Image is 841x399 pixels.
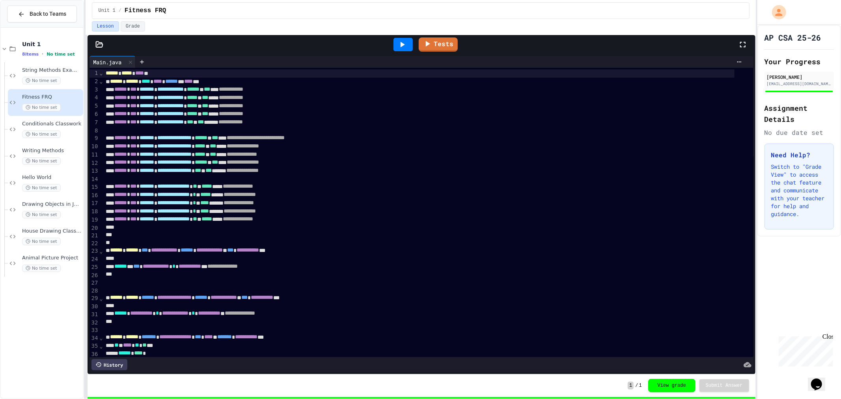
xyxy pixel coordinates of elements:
[90,272,99,280] div: 26
[22,201,82,208] span: Drawing Objects in Java - HW Playposit Code
[47,52,75,57] span: No time set
[90,263,99,272] div: 25
[764,3,788,21] div: My Account
[90,56,136,68] div: Main.java
[22,238,61,245] span: No time set
[99,248,103,254] span: Fold line
[90,334,99,343] div: 34
[699,379,749,392] button: Submit Answer
[99,78,103,84] span: Fold line
[90,311,99,319] div: 31
[90,199,99,208] div: 17
[90,255,99,263] div: 24
[90,58,126,66] div: Main.java
[90,159,99,168] div: 12
[90,119,99,127] div: 7
[90,102,99,110] div: 5
[22,147,82,154] span: Writing Methods
[90,342,99,351] div: 35
[767,73,832,80] div: [PERSON_NAME]
[90,216,99,224] div: 19
[90,86,99,94] div: 3
[90,287,99,295] div: 28
[90,303,99,311] div: 30
[22,184,61,192] span: No time set
[771,163,828,218] p: Switch to "Grade View" to access the chat feature and communicate with your teacher for help and ...
[90,183,99,192] div: 15
[90,224,99,232] div: 20
[90,192,99,200] div: 16
[22,157,61,165] span: No time set
[639,382,642,389] span: 1
[90,78,99,86] div: 2
[765,103,834,125] h2: Assignment Details
[90,110,99,119] div: 6
[22,94,82,101] span: Fitness FRQ
[90,208,99,216] div: 18
[125,6,166,15] span: Fitness FRQ
[648,379,696,392] button: View grade
[776,333,833,367] iframe: chat widget
[22,255,82,261] span: Animal Picture Project
[22,41,82,48] span: Unit 1
[765,56,834,67] h2: Your Progress
[99,295,103,302] span: Fold line
[90,69,99,78] div: 1
[90,326,99,334] div: 33
[90,143,99,151] div: 10
[90,127,99,135] div: 8
[808,367,833,391] iframe: chat widget
[30,10,66,18] span: Back to Teams
[22,211,61,218] span: No time set
[119,7,121,14] span: /
[92,21,119,32] button: Lesson
[90,232,99,240] div: 21
[706,382,743,389] span: Submit Answer
[3,3,54,50] div: Chat with us now!Close
[90,279,99,287] div: 27
[22,174,82,181] span: Hello World
[90,94,99,102] div: 4
[99,7,116,14] span: Unit 1
[90,319,99,327] div: 32
[22,104,61,111] span: No time set
[121,21,145,32] button: Grade
[99,343,103,349] span: Fold line
[419,37,458,52] a: Tests
[22,77,61,84] span: No time set
[90,167,99,175] div: 13
[90,134,99,143] div: 9
[22,52,39,57] span: 8 items
[22,121,82,127] span: Conditionals Classwork
[22,131,61,138] span: No time set
[767,81,832,87] div: [EMAIL_ADDRESS][DOMAIN_NAME]
[90,151,99,159] div: 11
[90,175,99,183] div: 14
[42,51,43,57] span: •
[91,359,127,370] div: History
[22,228,82,235] span: House Drawing Classwork
[22,67,82,74] span: String Methods Examples
[90,351,99,359] div: 36
[90,240,99,248] div: 22
[628,382,634,390] span: 1
[90,247,99,255] div: 23
[771,150,828,160] h3: Need Help?
[635,382,638,389] span: /
[765,32,821,43] h1: AP CSA 25-26
[99,70,103,76] span: Fold line
[22,265,61,272] span: No time set
[99,335,103,341] span: Fold line
[90,295,99,303] div: 29
[765,128,834,137] div: No due date set
[7,6,77,22] button: Back to Teams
